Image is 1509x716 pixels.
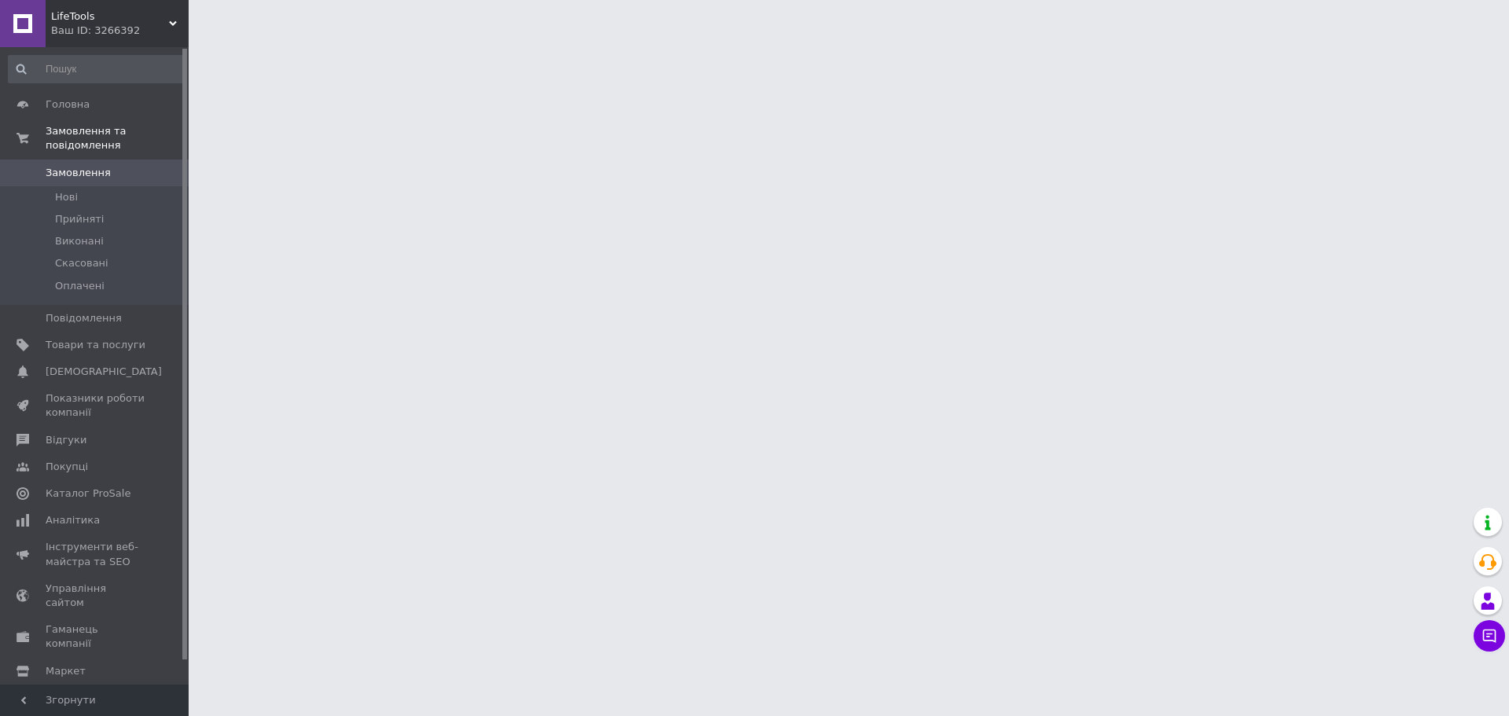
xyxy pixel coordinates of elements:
span: Показники роботи компанії [46,391,145,420]
span: Аналітика [46,513,100,527]
span: Повідомлення [46,311,122,325]
button: Чат з покупцем [1474,620,1505,652]
span: Головна [46,97,90,112]
span: Каталог ProSale [46,487,130,501]
span: Замовлення [46,166,111,180]
span: LifeTools [51,9,169,24]
span: Відгуки [46,433,86,447]
span: Гаманець компанії [46,622,145,651]
span: Скасовані [55,256,108,270]
span: Покупці [46,460,88,474]
span: Маркет [46,664,86,678]
span: Управління сайтом [46,582,145,610]
span: [DEMOGRAPHIC_DATA] [46,365,162,379]
span: Товари та послуги [46,338,145,352]
span: Нові [55,190,78,204]
div: Ваш ID: 3266392 [51,24,189,38]
span: Прийняті [55,212,104,226]
span: Інструменти веб-майстра та SEO [46,540,145,568]
span: Оплачені [55,279,105,293]
input: Пошук [8,55,185,83]
span: Замовлення та повідомлення [46,124,189,152]
span: Виконані [55,234,104,248]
